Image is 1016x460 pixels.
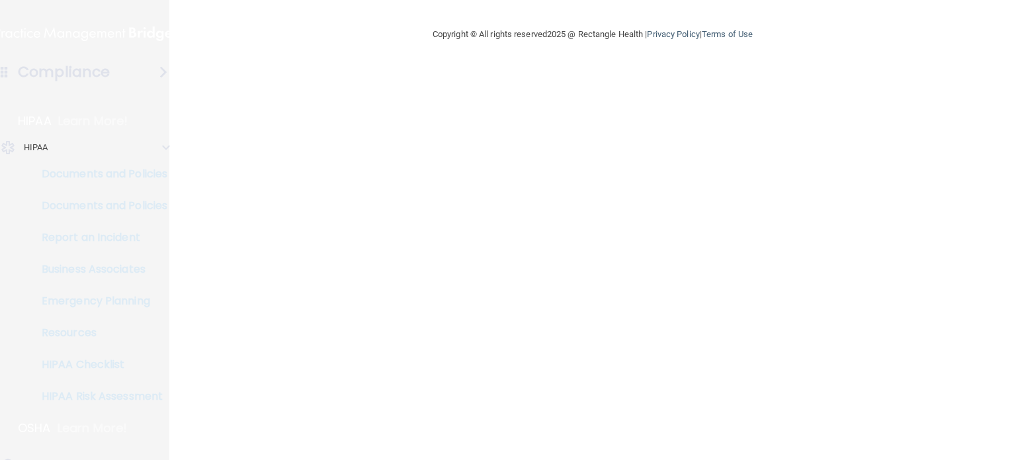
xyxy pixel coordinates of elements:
a: Privacy Policy [647,29,699,39]
p: Report an Incident [9,231,189,244]
p: HIPAA Checklist [9,358,189,371]
h4: Compliance [18,63,110,81]
p: Learn More! [58,420,128,436]
p: HIPAA Risk Assessment [9,390,189,403]
p: HIPAA [24,140,48,156]
p: HIPAA [18,113,52,129]
p: Emergency Planning [9,295,189,308]
p: Business Associates [9,263,189,276]
p: Learn More! [58,113,128,129]
p: OSHA [18,420,51,436]
div: Copyright © All rights reserved 2025 @ Rectangle Health | | [351,13,834,56]
p: Resources [9,326,189,340]
p: Documents and Policies [9,199,189,212]
a: Terms of Use [702,29,753,39]
p: Documents and Policies [9,167,189,181]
